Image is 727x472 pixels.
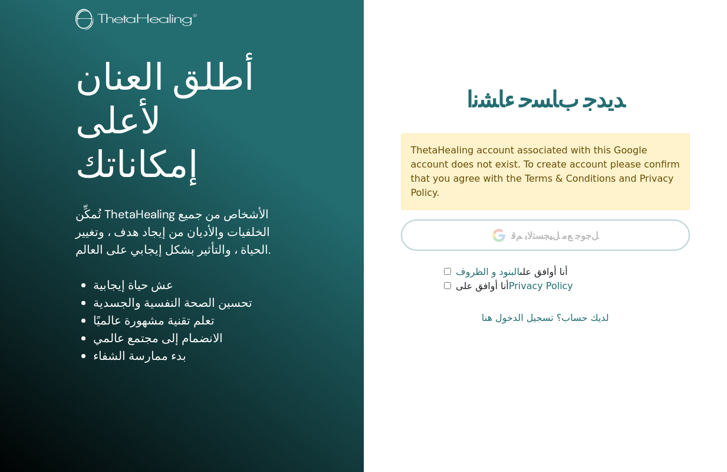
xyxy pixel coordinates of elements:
[75,205,288,258] p: تُمكِّن ThetaHealing الأشخاص من جميع الخلفيات والأديان من إيجاد هدف ، وتغيير الحياة ، والتأثير بش...
[75,56,288,188] h1: أطلق العنان لأعلى إمكاناتك
[93,312,288,329] li: تعلم تقنية مشهورة عالميًا
[93,329,288,347] li: الانضمام إلى مجتمع عالمي
[509,280,573,291] a: Privacy Policy
[93,347,288,365] li: بدء ممارسة الشفاء
[401,133,690,210] div: ThetaHealing account associated with this Google account does not exist. To create account please...
[456,265,568,279] label: أنا أوافق على
[456,279,573,293] label: أنا أوافق على
[482,311,609,325] a: لديك حساب؟ تسجيل الدخول هنا
[456,266,519,277] a: البنود و الظروف
[93,294,288,312] li: تحسين الصحة النفسية والجسدية
[93,276,288,294] li: عش حياة إيجابية
[401,87,690,114] h2: ﺪﻳﺪﺟ ﺏﺎﺴﺣ ءﺎﺸﻧﺍ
